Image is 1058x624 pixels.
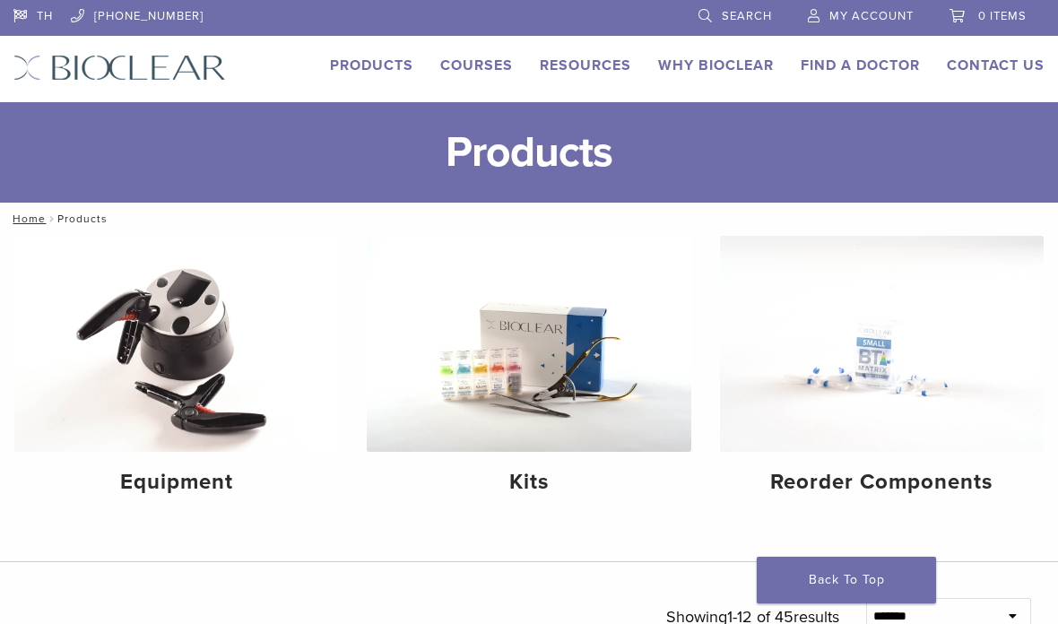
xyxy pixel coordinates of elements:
[367,236,690,510] a: Kits
[29,466,324,498] h4: Equipment
[720,236,1044,452] img: Reorder Components
[14,236,338,452] img: Equipment
[722,9,772,23] span: Search
[367,236,690,452] img: Kits
[540,56,631,74] a: Resources
[829,9,914,23] span: My Account
[13,55,226,81] img: Bioclear
[46,214,57,223] span: /
[14,236,338,510] a: Equipment
[381,466,676,498] h4: Kits
[801,56,920,74] a: Find A Doctor
[330,56,413,74] a: Products
[757,557,936,603] a: Back To Top
[720,236,1044,510] a: Reorder Components
[658,56,774,74] a: Why Bioclear
[978,9,1027,23] span: 0 items
[947,56,1045,74] a: Contact Us
[734,466,1029,498] h4: Reorder Components
[7,212,46,225] a: Home
[440,56,513,74] a: Courses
